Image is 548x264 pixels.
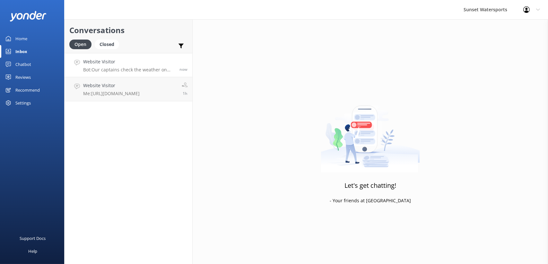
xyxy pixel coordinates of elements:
h4: Website Visitor [83,58,175,65]
span: Sep 17 2025 12:50pm (UTC -05:00) America/Cancun [183,91,187,96]
p: Me: [URL][DOMAIN_NAME] [83,91,140,96]
span: Sep 17 2025 02:17pm (UTC -05:00) America/Cancun [179,67,187,72]
div: Support Docs [20,232,46,245]
h3: Let's get chatting! [344,180,396,191]
p: - Your friends at [GEOGRAPHIC_DATA] [330,197,411,204]
div: Help [28,245,37,258]
div: Settings [15,96,31,109]
img: yonder-white-logo.png [10,11,47,22]
div: Recommend [15,84,40,96]
div: Reviews [15,71,31,84]
a: Website VisitorBot:Our captains check the weather on the day of your trip. If conditions are unsa... [65,53,192,77]
p: Bot: Our captains check the weather on the day of your trip. If conditions are unsafe, the trip w... [83,67,175,73]
div: Closed [95,40,119,49]
a: Closed [95,41,122,48]
h4: Website Visitor [83,82,140,89]
div: Home [15,32,27,45]
div: Inbox [15,45,27,58]
img: artwork of a man stealing a conversation from at giant smartphone [321,92,420,172]
h2: Conversations [69,24,187,36]
a: Website VisitorMe:[URL][DOMAIN_NAME]1h [65,77,192,101]
div: Chatbot [15,58,31,71]
div: Open [69,40,91,49]
a: Open [69,41,95,48]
